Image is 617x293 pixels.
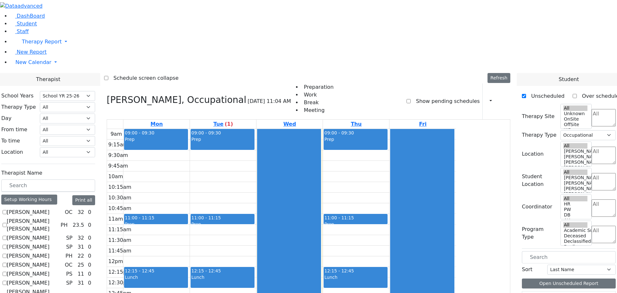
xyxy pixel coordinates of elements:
div: Delete [506,96,510,106]
a: August 21, 2025 [350,120,363,129]
div: 10:30am [107,194,133,202]
label: Therapy Site [522,113,555,120]
div: Prep [191,136,254,142]
textarea: Search [592,109,616,126]
input: Search [1,179,95,192]
a: August 19, 2025 [212,120,234,129]
a: New Report [10,49,47,55]
option: All [563,196,588,201]
div: 22 [76,252,85,260]
option: OnSite [563,116,588,122]
div: 31 [76,243,85,251]
label: Sort [522,266,532,273]
span: 12:15 - 12:45 [324,268,354,273]
label: Therapist Name [1,169,42,177]
li: Meeting [301,106,334,114]
div: 9:15am [107,141,129,149]
div: 0 [87,221,93,229]
option: AH [563,218,588,223]
option: Declines [563,244,588,250]
a: August 20, 2025 [282,120,297,129]
label: Student Location [522,173,557,188]
label: Day [1,114,12,122]
input: Search [522,251,616,263]
span: 09:00 - 09:30 [125,130,154,135]
span: Therapy Report [22,39,62,45]
li: Break [301,99,334,106]
div: Lunch [191,274,254,280]
span: 12:15 - 12:45 [125,268,154,273]
option: Declassified [563,239,588,244]
div: SP [64,234,75,242]
option: HR [563,201,588,207]
div: 10am [107,173,124,180]
div: Prep [191,221,254,227]
div: Lunch [125,274,187,280]
div: 0 [87,252,93,260]
option: All [563,105,588,111]
option: OffSite [563,122,588,127]
option: WP [563,127,588,133]
option: All [563,143,588,149]
button: Refresh [487,73,510,83]
span: New Report [17,49,47,55]
a: August 22, 2025 [418,120,428,129]
label: [PERSON_NAME] [7,279,49,287]
div: 9am [109,130,123,138]
div: PH [63,252,75,260]
div: 0 [87,261,93,269]
div: 12:15pm [107,268,133,276]
span: New Calendar [15,59,51,65]
textarea: Search [592,147,616,164]
div: Prep [324,221,387,227]
label: Unscheduled [526,91,565,101]
option: All [563,169,588,175]
label: Location [522,150,544,158]
a: DashBoard [10,13,45,19]
label: [PERSON_NAME] [7,261,49,269]
span: Student [559,76,579,83]
option: [PERSON_NAME] 2 [563,165,588,170]
label: [PERSON_NAME] [7,252,49,260]
div: 11:15am [107,226,133,233]
button: Print all [72,195,95,205]
label: [PERSON_NAME] [7,270,49,278]
div: 12:30pm [107,279,133,287]
span: 09:00 - 09:30 [191,130,221,135]
span: 09:00 - 09:30 [324,130,354,135]
li: Work [301,91,334,99]
option: [PERSON_NAME] 3 [563,160,588,165]
div: 0 [87,243,93,251]
label: Schedule screen collapse [108,73,179,83]
option: DB [563,212,588,218]
div: SP [64,279,75,287]
label: Therapy Type [522,131,557,139]
a: New Calendar [10,56,617,69]
div: 9:30am [107,151,129,159]
div: 31 [76,279,85,287]
div: Lunch [324,274,387,280]
option: Academic Support [563,228,588,233]
div: PH [58,221,70,229]
label: Show pending schedules [411,96,479,106]
div: 9:45am [107,162,129,170]
span: DashBoard [17,13,45,19]
a: August 18, 2025 [149,120,164,129]
span: Therapist [36,76,60,83]
h3: [PERSON_NAME], Occupational [107,95,246,105]
div: 32 [76,208,85,216]
option: [PERSON_NAME] 4 [563,180,588,186]
div: 11:30am [107,236,133,244]
label: From time [1,126,27,133]
span: [DATE] 11:04 AM [247,97,291,105]
div: 12pm [107,258,124,265]
div: Setup [501,96,504,107]
option: [PERSON_NAME] 2 [563,191,588,197]
div: 23.5 [71,221,85,229]
div: Prep [125,136,187,142]
div: 32 [76,234,85,242]
div: Setup Working Hours [1,195,57,205]
label: Therapy Type [1,103,36,111]
div: SP [64,243,75,251]
option: PW [563,207,588,212]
